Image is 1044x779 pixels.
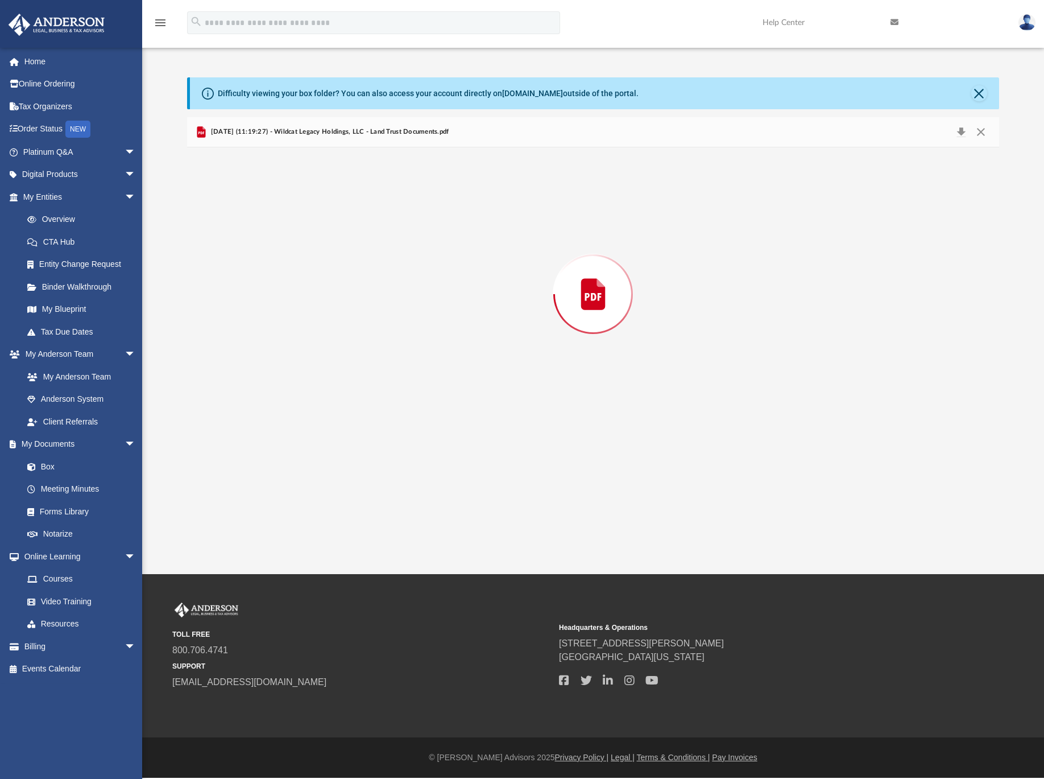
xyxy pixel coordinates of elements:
[172,629,551,640] small: TOLL FREE
[8,186,153,208] a: My Entitiesarrow_drop_down
[559,652,705,662] a: [GEOGRAPHIC_DATA][US_STATE]
[555,753,609,762] a: Privacy Policy |
[611,753,635,762] a: Legal |
[16,208,153,231] a: Overview
[125,186,147,209] span: arrow_drop_down
[16,365,142,388] a: My Anderson Team
[16,478,147,501] a: Meeting Minutes
[65,121,90,138] div: NEW
[190,15,202,28] i: search
[8,635,153,658] a: Billingarrow_drop_down
[5,14,108,36] img: Anderson Advisors Platinum Portal
[971,124,991,140] button: Close
[16,590,142,613] a: Video Training
[16,455,142,478] a: Box
[8,95,153,118] a: Tax Organizers
[1018,14,1035,31] img: User Pic
[172,677,326,687] a: [EMAIL_ADDRESS][DOMAIN_NAME]
[971,85,987,101] button: Close
[16,523,147,546] a: Notarize
[16,320,153,343] a: Tax Due Dates
[16,253,153,276] a: Entity Change Request
[559,623,938,633] small: Headquarters & Operations
[8,658,153,681] a: Events Calendar
[172,645,228,655] a: 800.706.4741
[8,50,153,73] a: Home
[559,638,724,648] a: [STREET_ADDRESS][PERSON_NAME]
[125,545,147,568] span: arrow_drop_down
[16,388,147,411] a: Anderson System
[125,635,147,658] span: arrow_drop_down
[8,141,153,163] a: Platinum Q&Aarrow_drop_down
[187,117,999,441] div: Preview
[8,343,147,366] a: My Anderson Teamarrow_drop_down
[125,141,147,164] span: arrow_drop_down
[154,16,167,30] i: menu
[142,752,1044,764] div: © [PERSON_NAME] Advisors 2025
[16,500,142,523] a: Forms Library
[951,124,971,140] button: Download
[125,163,147,187] span: arrow_drop_down
[8,163,153,186] a: Digital Productsarrow_drop_down
[16,275,153,298] a: Binder Walkthrough
[16,410,147,433] a: Client Referrals
[218,88,639,100] div: Difficulty viewing your box folder? You can also access your account directly on outside of the p...
[8,118,153,141] a: Order StatusNEW
[125,343,147,366] span: arrow_drop_down
[154,22,167,30] a: menu
[16,613,147,636] a: Resources
[712,753,757,762] a: Pay Invoices
[172,603,241,617] img: Anderson Advisors Platinum Portal
[208,127,449,137] span: [DATE] (11:19:27) - Wildcat Legacy Holdings, LLC - Land Trust Documents.pdf
[8,73,153,96] a: Online Ordering
[16,230,153,253] a: CTA Hub
[16,298,147,321] a: My Blueprint
[8,433,147,456] a: My Documentsarrow_drop_down
[502,89,563,98] a: [DOMAIN_NAME]
[8,545,147,568] a: Online Learningarrow_drop_down
[637,753,710,762] a: Terms & Conditions |
[125,433,147,456] span: arrow_drop_down
[172,661,551,671] small: SUPPORT
[16,568,147,591] a: Courses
